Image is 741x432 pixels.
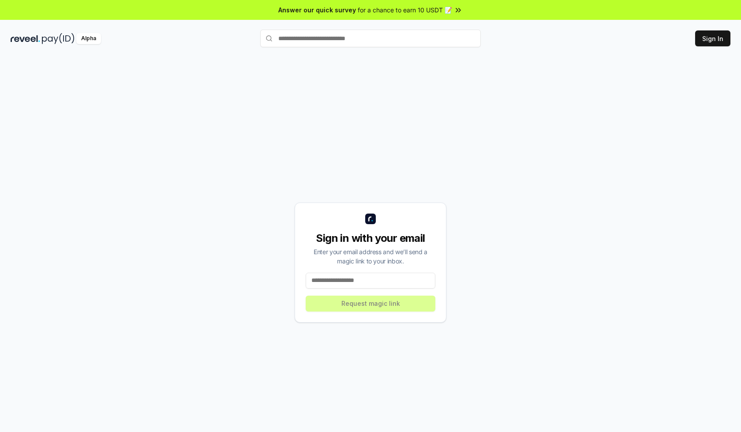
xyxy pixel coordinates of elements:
[695,30,730,46] button: Sign In
[42,33,75,44] img: pay_id
[306,247,435,266] div: Enter your email address and we’ll send a magic link to your inbox.
[76,33,101,44] div: Alpha
[11,33,40,44] img: reveel_dark
[306,231,435,245] div: Sign in with your email
[358,5,452,15] span: for a chance to earn 10 USDT 📝
[365,214,376,224] img: logo_small
[278,5,356,15] span: Answer our quick survey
